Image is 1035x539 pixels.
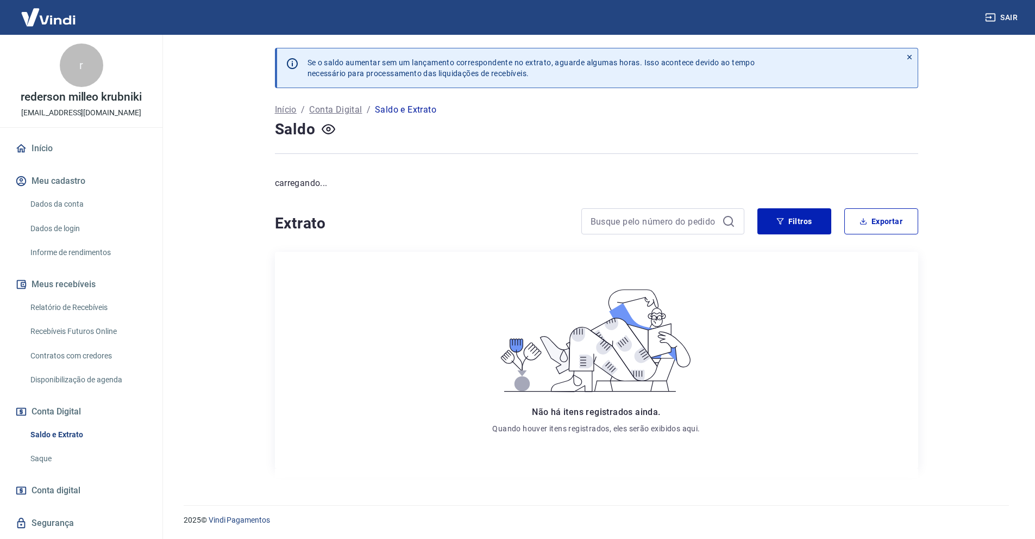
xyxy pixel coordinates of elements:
img: Vindi [13,1,84,34]
input: Busque pelo número do pedido [591,213,718,230]
p: rederson milleo krubniki [21,91,142,103]
p: Saldo e Extrato [375,103,436,116]
a: Disponibilização de agenda [26,369,149,391]
a: Informe de rendimentos [26,241,149,264]
a: Saldo e Extrato [26,424,149,446]
a: Início [13,137,149,160]
a: Dados da conta [26,193,149,215]
span: Não há itens registrados ainda. [532,407,660,417]
a: Segurança [13,511,149,535]
button: Conta Digital [13,400,149,424]
button: Sair [983,8,1022,28]
a: Saque [26,448,149,470]
button: Meu cadastro [13,169,149,193]
p: Se o saldo aumentar sem um lançamento correspondente no extrato, aguarde algumas horas. Isso acon... [308,57,755,79]
button: Filtros [757,208,831,234]
p: / [301,103,305,116]
p: [EMAIL_ADDRESS][DOMAIN_NAME] [21,107,141,119]
a: Recebíveis Futuros Online [26,320,149,343]
h4: Extrato [275,213,568,234]
a: Início [275,103,297,116]
a: Vindi Pagamentos [209,516,270,524]
p: / [367,103,371,116]
a: Contratos com credores [26,345,149,367]
button: Exportar [844,208,918,234]
div: r [60,44,103,87]
p: 2025 © [184,515,1009,526]
a: Conta digital [13,479,149,503]
a: Conta Digital [309,103,362,116]
a: Dados de login [26,218,149,240]
span: Conta digital [32,483,80,498]
a: Relatório de Recebíveis [26,296,149,319]
button: Meus recebíveis [13,272,149,296]
p: carregando... [275,177,918,190]
p: Quando houver itens registrados, eles serão exibidos aqui. [492,423,700,434]
h4: Saldo [275,119,316,140]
